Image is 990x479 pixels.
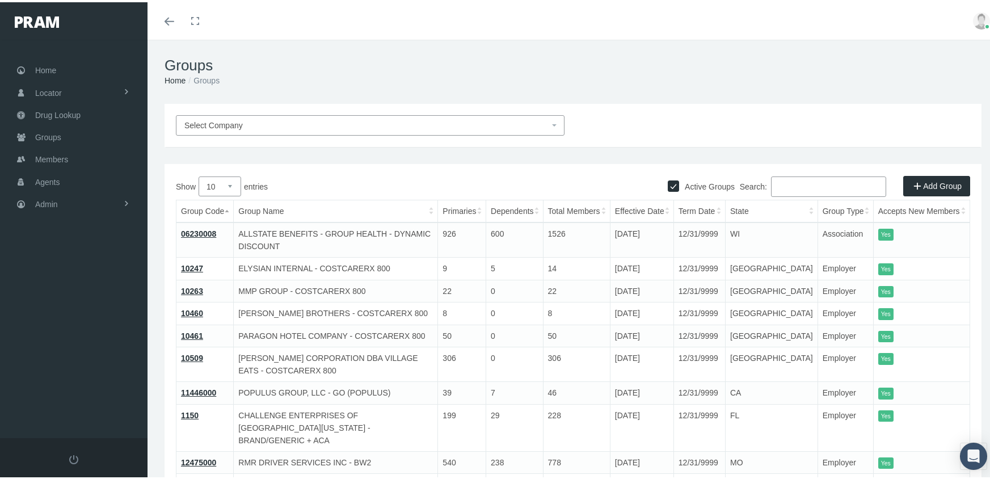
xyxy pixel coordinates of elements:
[818,380,873,402] td: Employer
[878,226,894,238] itemstyle: Yes
[903,174,970,194] a: Add Group
[181,409,199,418] a: 1150
[960,440,987,468] div: Open Intercom Messenger
[543,278,610,300] td: 22
[818,449,873,472] td: Employer
[610,220,673,255] td: [DATE]
[726,220,818,255] td: WI
[15,14,59,26] img: PRAM_20_x_78.png
[543,322,610,345] td: 50
[486,300,544,323] td: 0
[726,345,818,380] td: [GEOGRAPHIC_DATA]
[818,322,873,345] td: Employer
[176,198,234,221] th: Group Code: activate to sort column descending
[740,174,886,195] label: Search:
[973,10,990,27] img: user-placeholder.jpg
[438,380,486,402] td: 39
[186,72,220,85] li: Groups
[673,402,725,449] td: 12/31/9999
[878,284,894,296] itemstyle: Yes
[610,198,673,221] th: Effective Date: activate to sort column ascending
[610,322,673,345] td: [DATE]
[199,174,241,194] select: Showentries
[35,57,56,79] span: Home
[818,220,873,255] td: Association
[438,300,486,323] td: 8
[818,402,873,449] td: Employer
[673,449,725,472] td: 12/31/9999
[181,456,216,465] a: 12475000
[726,278,818,300] td: [GEOGRAPHIC_DATA]
[35,124,61,146] span: Groups
[543,380,610,402] td: 46
[234,220,438,255] td: ALLSTATE BENEFITS - GROUP HEALTH - DYNAMIC DISCOUNT
[543,402,610,449] td: 228
[543,345,610,380] td: 306
[610,380,673,402] td: [DATE]
[543,198,610,221] th: Total Members: activate to sort column ascending
[438,220,486,255] td: 926
[184,119,243,128] span: Select Company
[35,191,58,213] span: Admin
[818,300,873,323] td: Employer
[234,278,438,300] td: MMP GROUP - COSTCARERX 800
[818,345,873,380] td: Employer
[673,278,725,300] td: 12/31/9999
[673,322,725,345] td: 12/31/9999
[679,178,735,191] label: Active Groups
[486,198,544,221] th: Dependents: activate to sort column ascending
[486,380,544,402] td: 7
[771,174,886,195] input: Search:
[438,402,486,449] td: 199
[438,278,486,300] td: 22
[486,449,544,472] td: 238
[878,408,894,420] itemstyle: Yes
[818,198,873,221] th: Group Type: activate to sort column ascending
[543,255,610,278] td: 14
[438,255,486,278] td: 9
[486,278,544,300] td: 0
[181,329,203,338] a: 10461
[35,102,81,124] span: Drug Lookup
[673,220,725,255] td: 12/31/9999
[726,322,818,345] td: [GEOGRAPHIC_DATA]
[726,380,818,402] td: CA
[181,386,216,395] a: 11446000
[818,278,873,300] td: Employer
[610,345,673,380] td: [DATE]
[878,455,894,467] itemstyle: Yes
[673,198,725,221] th: Term Date: activate to sort column ascending
[234,380,438,402] td: POPULUS GROUP, LLC - GO (POPULUS)
[234,255,438,278] td: ELYSIAN INTERNAL - COSTCARERX 800
[35,80,62,102] span: Locator
[818,255,873,278] td: Employer
[878,261,894,273] itemstyle: Yes
[543,220,610,255] td: 1526
[486,220,544,255] td: 600
[610,402,673,449] td: [DATE]
[181,262,203,271] a: 10247
[486,255,544,278] td: 5
[726,198,818,221] th: State: activate to sort column ascending
[726,300,818,323] td: [GEOGRAPHIC_DATA]
[234,198,438,221] th: Group Name: activate to sort column ascending
[438,449,486,472] td: 540
[181,351,203,360] a: 10509
[234,322,438,345] td: PARAGON HOTEL COMPANY - COSTCARERX 800
[878,329,894,341] itemstyle: Yes
[234,300,438,323] td: [PERSON_NAME] BROTHERS - COSTCARERX 800
[610,449,673,472] td: [DATE]
[165,54,981,72] h1: Groups
[610,278,673,300] td: [DATE]
[486,345,544,380] td: 0
[486,402,544,449] td: 29
[873,198,970,221] th: Accepts New Members: activate to sort column ascending
[726,449,818,472] td: MO
[438,322,486,345] td: 50
[878,306,894,318] itemstyle: Yes
[610,300,673,323] td: [DATE]
[610,255,673,278] td: [DATE]
[543,300,610,323] td: 8
[878,385,894,397] itemstyle: Yes
[673,380,725,402] td: 12/31/9999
